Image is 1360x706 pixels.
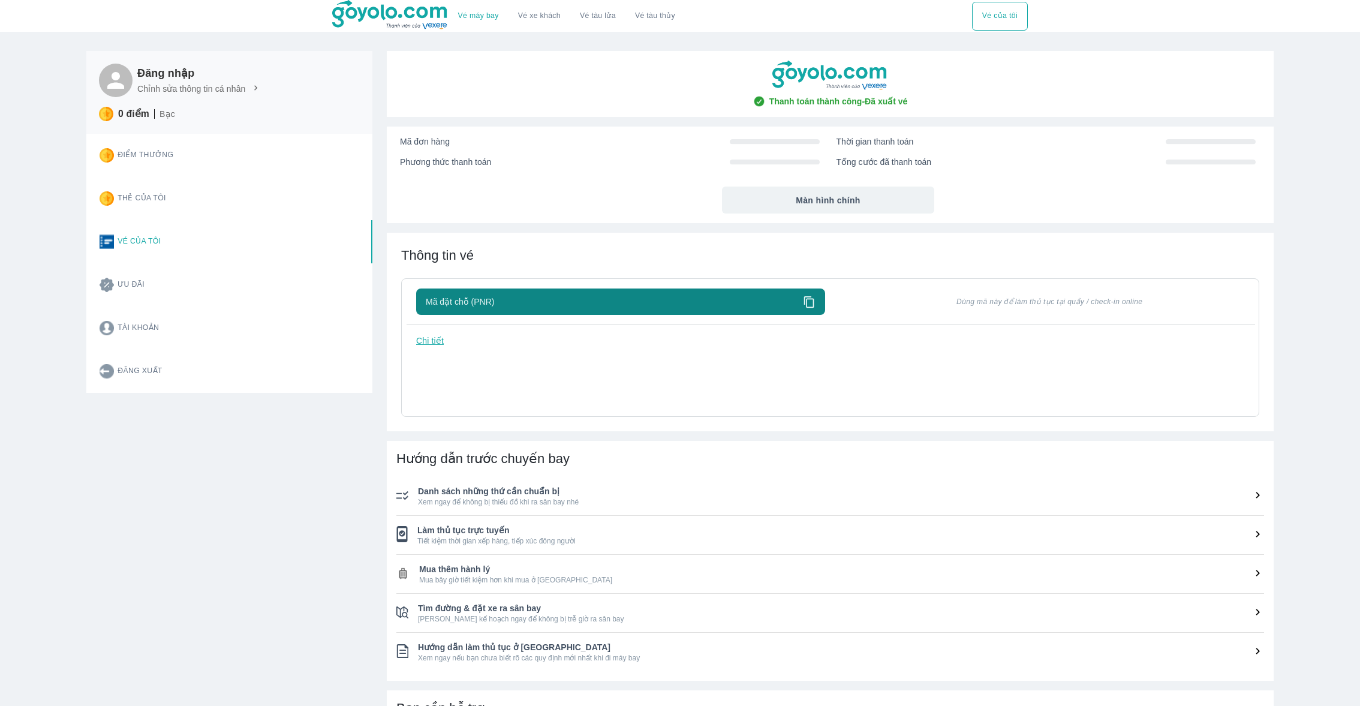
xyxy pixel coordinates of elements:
span: Thời gian thanh toán [837,136,914,148]
a: Vé xe khách [518,11,561,20]
img: account [100,321,114,335]
button: Vé của tôi [972,2,1028,31]
button: Màn hình chính [722,187,935,214]
button: Thẻ của tôi [90,177,306,220]
span: Danh sách những thứ cần chuẩn bị [418,485,1264,497]
button: Điểm thưởng [90,134,306,177]
img: ic_checklist [396,606,408,618]
span: Làm thủ tục trực tuyến [417,524,1264,536]
img: check-circle [753,95,765,107]
img: ic_checklist [396,567,410,580]
div: choose transportation mode [972,2,1028,31]
button: Tài khoản [90,307,306,350]
img: ticket [100,235,114,249]
span: Mã đặt chỗ (PNR) [426,296,494,308]
span: Tiết kiệm thời gian xếp hàng, tiếp xúc đông người [417,536,1264,546]
span: Xem ngay để không bị thiếu đồ khi ra sân bay nhé [418,497,1264,507]
span: Xem ngay nếu bạn chưa biết rõ các quy định mới nhất khi đi máy bay [418,653,1264,663]
img: promotion [100,278,114,292]
span: Hướng dẫn trước chuyến bay [396,451,570,466]
span: Tổng cước đã thanh toán [837,156,932,168]
p: Bạc [160,108,175,120]
span: Màn hình chính [796,194,860,206]
span: [PERSON_NAME] kế hoạch ngay để không bị trễ giờ ra sân bay [418,614,1264,624]
button: Vé tàu thủy [625,2,685,31]
a: Vé tàu lửa [570,2,625,31]
img: ic_checklist [396,526,408,542]
img: goyolo-logo [772,61,889,91]
span: Mua thêm hành lý [419,563,1264,575]
div: Card thong tin user [86,134,372,393]
div: choose transportation mode [449,2,685,31]
span: Tìm đường & đặt xe ra sân bay [418,602,1264,614]
img: star [100,191,114,206]
span: Thông tin vé [401,248,474,263]
h6: Đăng nhập [137,66,261,80]
a: Vé máy bay [458,11,499,20]
p: Chỉnh sửa thông tin cá nhân [137,83,246,95]
span: Dùng mã này để làm thủ tục tại quầy / check-in online [855,297,1245,307]
span: Hướng dẫn làm thủ tục ở [GEOGRAPHIC_DATA] [418,641,1264,653]
button: Vé của tôi [90,220,306,263]
span: Thanh toán thành công - Đã xuất vé [769,95,908,107]
span: Mã đơn hàng [400,136,450,148]
button: Ưu đãi [90,263,306,307]
span: Phương thức thanh toán [400,156,491,168]
span: Mua bây giờ tiết kiệm hơn khi mua ở [GEOGRAPHIC_DATA] [419,575,1264,585]
img: ic_checklist [396,491,408,500]
img: star [99,107,113,121]
p: 0 điểm [118,108,149,120]
img: logout [100,364,114,378]
p: Chi tiết [416,335,444,347]
button: Đăng xuất [90,350,306,393]
img: star [100,148,114,163]
img: ic_checklist [396,644,408,659]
